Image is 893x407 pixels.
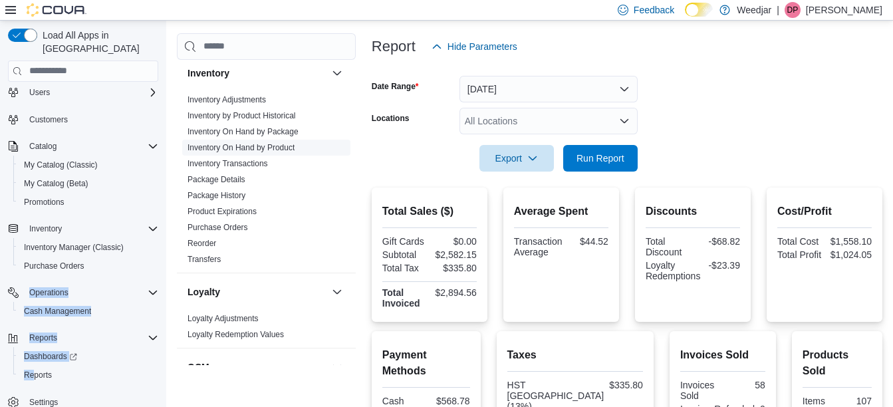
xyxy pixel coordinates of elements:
[777,2,779,18] p: |
[24,221,67,237] button: Inventory
[705,260,740,271] div: -$23.39
[24,306,91,317] span: Cash Management
[806,2,882,18] p: [PERSON_NAME]
[29,287,68,298] span: Operations
[29,333,57,343] span: Reports
[803,347,872,379] h2: Products Sold
[382,203,477,219] h2: Total Sales ($)
[737,2,771,18] p: Weedjar
[24,138,158,154] span: Catalog
[188,223,248,232] a: Purchase Orders
[188,238,216,249] span: Reorder
[188,127,299,136] a: Inventory On Hand by Package
[619,116,630,126] button: Open list of options
[563,145,638,172] button: Run Report
[13,174,164,193] button: My Catalog (Beta)
[29,223,62,234] span: Inventory
[188,142,295,153] span: Inventory On Hand by Product
[24,178,88,189] span: My Catalog (Beta)
[19,258,90,274] a: Purchase Orders
[188,67,326,80] button: Inventory
[13,347,164,366] a: Dashboards
[188,191,245,200] a: Package History
[432,287,477,298] div: $2,894.56
[188,67,229,80] h3: Inventory
[432,236,477,247] div: $0.00
[188,94,266,105] span: Inventory Adjustments
[188,330,284,339] a: Loyalty Redemption Values
[24,197,64,207] span: Promotions
[382,236,427,247] div: Gift Cards
[27,3,86,17] img: Cova
[24,285,158,301] span: Operations
[188,285,326,299] button: Loyalty
[188,313,259,324] span: Loyalty Adjustments
[479,145,554,172] button: Export
[382,347,470,379] h2: Payment Methods
[188,110,296,121] span: Inventory by Product Historical
[188,222,248,233] span: Purchase Orders
[372,81,419,92] label: Date Range
[13,366,164,384] button: Reports
[188,314,259,323] a: Loyalty Adjustments
[13,257,164,275] button: Purchase Orders
[382,396,424,406] div: Cash
[680,347,765,363] h2: Invoices Sold
[3,83,164,102] button: Users
[24,351,77,362] span: Dashboards
[329,284,345,300] button: Loyalty
[188,207,257,216] a: Product Expirations
[24,285,74,301] button: Operations
[24,111,158,128] span: Customers
[447,40,517,53] span: Hide Parameters
[13,302,164,321] button: Cash Management
[13,238,164,257] button: Inventory Manager (Classic)
[696,236,740,247] div: -$68.82
[29,141,57,152] span: Catalog
[19,157,103,173] a: My Catalog (Classic)
[19,157,158,173] span: My Catalog (Classic)
[19,176,158,192] span: My Catalog (Beta)
[24,221,158,237] span: Inventory
[372,113,410,124] label: Locations
[188,254,221,265] span: Transfers
[188,111,296,120] a: Inventory by Product Historical
[329,359,345,375] button: OCM
[19,303,96,319] a: Cash Management
[188,174,245,185] span: Package Details
[646,236,690,257] div: Total Discount
[37,29,158,55] span: Load All Apps in [GEOGRAPHIC_DATA]
[567,236,608,247] div: $44.52
[329,65,345,81] button: Inventory
[24,261,84,271] span: Purchase Orders
[177,92,356,273] div: Inventory
[24,160,98,170] span: My Catalog (Classic)
[19,367,57,383] a: Reports
[19,239,158,255] span: Inventory Manager (Classic)
[827,236,872,247] div: $1,558.10
[188,329,284,340] span: Loyalty Redemption Values
[785,2,801,18] div: Dora Pereira
[19,348,158,364] span: Dashboards
[29,87,50,98] span: Users
[646,203,740,219] h2: Discounts
[188,360,209,374] h3: OCM
[188,360,326,374] button: OCM
[188,206,257,217] span: Product Expirations
[24,330,158,346] span: Reports
[507,347,643,363] h2: Taxes
[188,239,216,248] a: Reorder
[382,263,427,273] div: Total Tax
[24,370,52,380] span: Reports
[19,367,158,383] span: Reports
[13,156,164,174] button: My Catalog (Classic)
[24,84,158,100] span: Users
[3,283,164,302] button: Operations
[188,255,221,264] a: Transfers
[24,242,124,253] span: Inventory Manager (Classic)
[576,152,624,165] span: Run Report
[382,287,420,309] strong: Total Invoiced
[787,2,799,18] span: DP
[372,39,416,55] h3: Report
[426,33,523,60] button: Hide Parameters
